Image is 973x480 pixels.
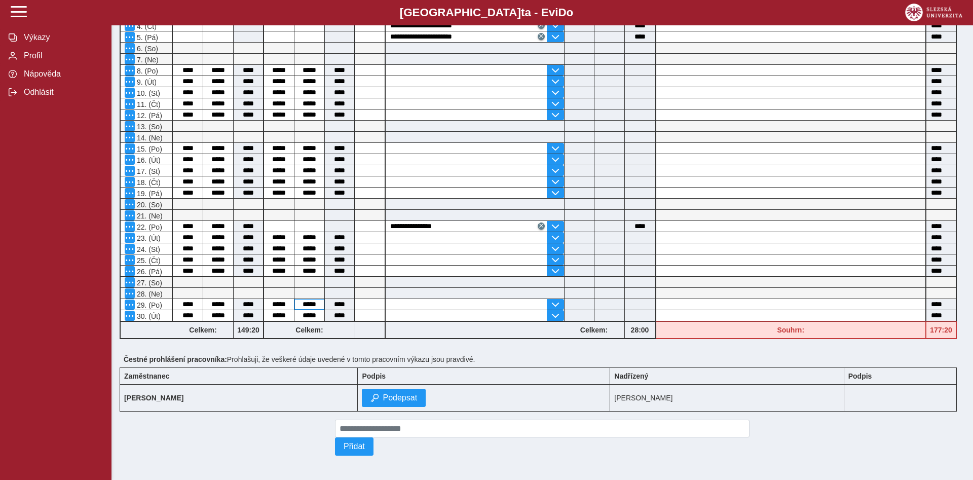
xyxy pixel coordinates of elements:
[125,210,135,220] button: Menu
[21,51,103,60] span: Profil
[135,22,157,30] span: 4. (Čt)
[125,65,135,76] button: Menu
[567,6,574,19] span: o
[135,201,162,209] span: 20. (So)
[564,326,624,334] b: Celkem:
[264,326,355,334] b: Celkem:
[234,326,263,334] b: 149:20
[610,385,844,412] td: [PERSON_NAME]
[124,372,169,380] b: Zaměstnanec
[124,355,227,363] b: Čestné prohlášení pracovníka:
[135,223,162,231] span: 22. (Po)
[335,437,373,456] button: Přidat
[125,88,135,98] button: Menu
[125,266,135,276] button: Menu
[135,134,163,142] span: 14. (Ne)
[135,45,158,53] span: 6. (So)
[125,311,135,321] button: Menu
[125,21,135,31] button: Menu
[848,372,872,380] b: Podpis
[125,166,135,176] button: Menu
[125,255,135,265] button: Menu
[625,326,655,334] b: 28:00
[926,321,957,339] div: Fond pracovní doby (176 h) a součet hodin (177:20 h) se neshodují!
[125,277,135,287] button: Menu
[135,112,162,120] span: 12. (Pá)
[135,245,160,253] span: 24. (St)
[135,234,161,242] span: 23. (Út)
[135,78,157,86] span: 9. (Út)
[125,199,135,209] button: Menu
[135,89,160,97] span: 10. (St)
[125,177,135,187] button: Menu
[362,389,426,407] button: Podepsat
[656,321,927,339] div: Fond pracovní doby (176 h) a součet hodin (177:20 h) se neshodují!
[120,351,965,367] div: Prohlašuji, že veškeré údaje uvedené v tomto pracovním výkazu jsou pravdivé.
[125,155,135,165] button: Menu
[521,6,525,19] span: t
[135,145,162,153] span: 15. (Po)
[135,256,161,265] span: 25. (Čt)
[125,132,135,142] button: Menu
[344,442,365,451] span: Přidat
[125,288,135,299] button: Menu
[125,121,135,131] button: Menu
[135,301,162,309] span: 29. (Po)
[30,6,943,19] b: [GEOGRAPHIC_DATA] a - Evi
[125,99,135,109] button: Menu
[125,110,135,120] button: Menu
[135,123,162,131] span: 13. (So)
[135,312,161,320] span: 30. (Út)
[21,69,103,79] span: Nápověda
[362,372,386,380] b: Podpis
[125,244,135,254] button: Menu
[135,56,159,64] span: 7. (Ne)
[21,88,103,97] span: Odhlásit
[383,393,417,402] span: Podepsat
[135,156,161,164] span: 16. (Út)
[558,6,566,19] span: D
[905,4,962,21] img: logo_web_su.png
[777,326,804,334] b: Souhrn:
[926,326,956,334] b: 177:20
[135,279,162,287] span: 27. (So)
[125,233,135,243] button: Menu
[125,300,135,310] button: Menu
[135,100,161,108] span: 11. (Čt)
[125,143,135,154] button: Menu
[135,33,158,42] span: 5. (Pá)
[125,32,135,42] button: Menu
[135,268,162,276] span: 26. (Pá)
[135,67,158,75] span: 8. (Po)
[173,326,233,334] b: Celkem:
[125,43,135,53] button: Menu
[125,188,135,198] button: Menu
[125,221,135,232] button: Menu
[125,77,135,87] button: Menu
[135,178,161,187] span: 18. (Čt)
[614,372,648,380] b: Nadřízený
[125,54,135,64] button: Menu
[135,190,162,198] span: 19. (Pá)
[21,33,103,42] span: Výkazy
[135,212,163,220] span: 21. (Ne)
[135,167,160,175] span: 17. (St)
[135,290,163,298] span: 28. (Ne)
[124,394,183,402] b: [PERSON_NAME]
